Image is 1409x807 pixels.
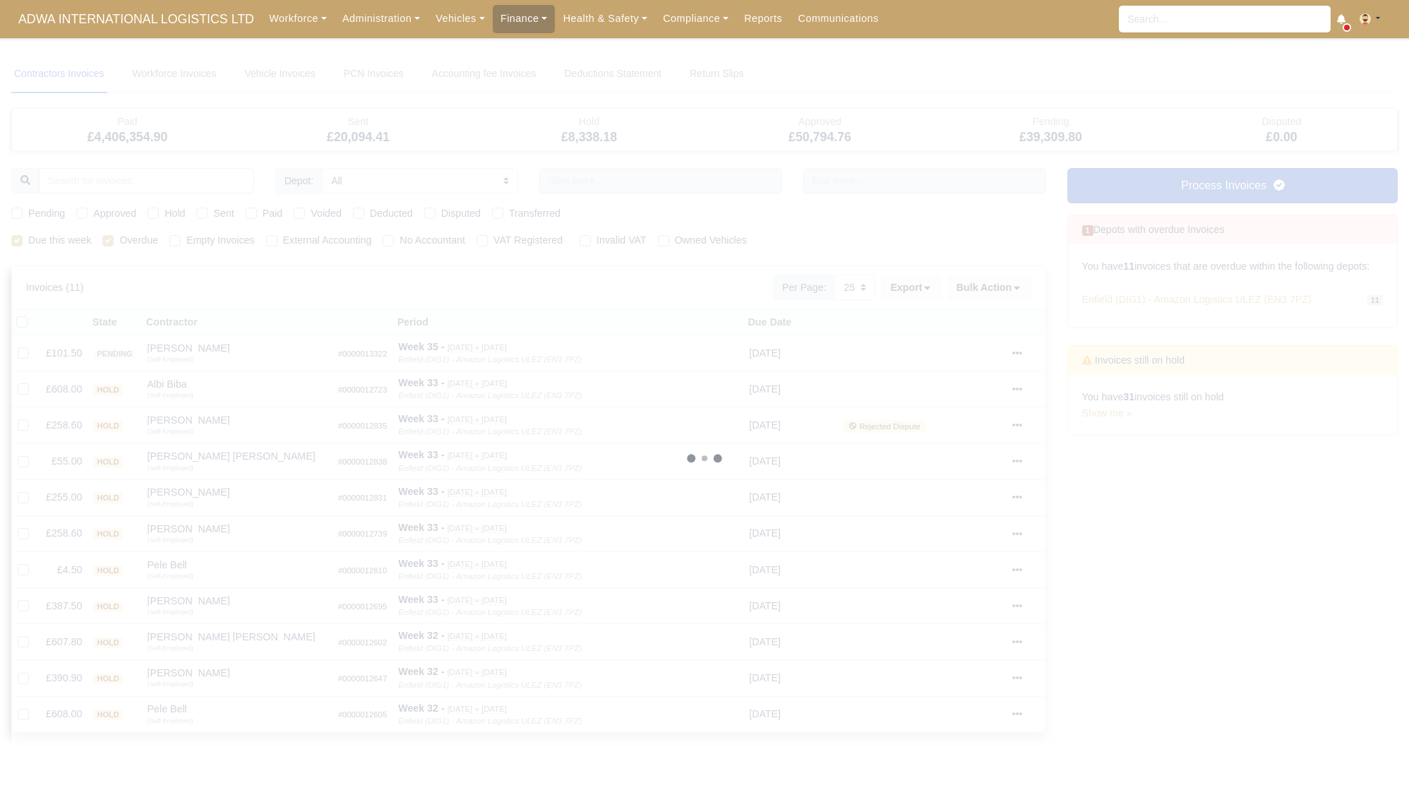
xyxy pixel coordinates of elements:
[736,5,790,32] a: Reports
[335,5,428,32] a: Administration
[261,5,335,32] a: Workforce
[555,5,655,32] a: Health & Safety
[1338,739,1409,807] iframe: Chat Widget
[655,5,736,32] a: Compliance
[493,5,556,32] a: Finance
[428,5,493,32] a: Vehicles
[11,5,261,33] span: ADWA INTERNATIONAL LOGISTICS LTD
[790,5,887,32] a: Communications
[1119,6,1331,32] input: Search...
[11,6,261,33] a: ADWA INTERNATIONAL LOGISTICS LTD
